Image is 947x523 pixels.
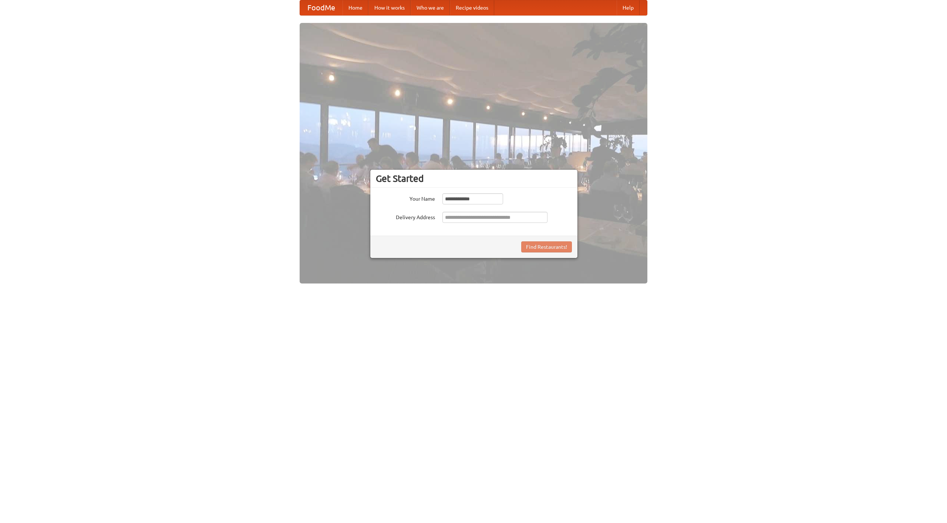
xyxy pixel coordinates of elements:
a: How it works [368,0,411,15]
a: Home [343,0,368,15]
button: Find Restaurants! [521,241,572,252]
a: Help [617,0,640,15]
label: Your Name [376,193,435,203]
a: Who we are [411,0,450,15]
a: Recipe videos [450,0,494,15]
h3: Get Started [376,173,572,184]
label: Delivery Address [376,212,435,221]
a: FoodMe [300,0,343,15]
